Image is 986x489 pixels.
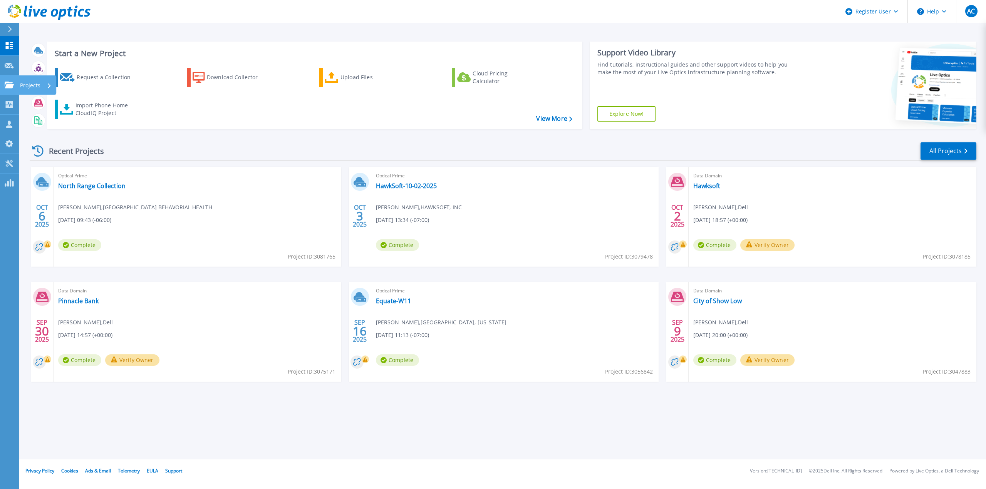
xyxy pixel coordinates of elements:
span: [PERSON_NAME] , [GEOGRAPHIC_DATA] BEHAVORIAL HEALTH [58,203,212,212]
span: [DATE] 09:43 (-06:00) [58,216,111,224]
span: Data Domain [693,287,972,295]
span: Project ID: 3075171 [288,367,335,376]
a: City of Show Low [693,297,742,305]
a: Equate-W11 [376,297,411,305]
span: [PERSON_NAME] , Dell [693,318,748,327]
a: Telemetry [118,467,140,474]
div: Cloud Pricing Calculator [473,70,534,85]
a: Ads & Email [85,467,111,474]
a: Support [165,467,182,474]
a: North Range Collection [58,182,126,190]
span: Optical Prime [58,172,337,180]
span: AC [967,8,975,14]
a: Explore Now! [597,106,656,122]
span: 9 [674,328,681,334]
a: Upload Files [319,68,405,87]
span: [PERSON_NAME] , HAWKSOFT, INC [376,203,462,212]
span: Complete [376,354,419,366]
a: Hawksoft [693,182,720,190]
div: Request a Collection [77,70,138,85]
span: Complete [693,354,736,366]
span: Project ID: 3081765 [288,252,335,261]
span: [PERSON_NAME] , [GEOGRAPHIC_DATA], [US_STATE] [376,318,506,327]
div: Import Phone Home CloudIQ Project [75,102,136,117]
span: Complete [376,239,419,251]
span: 3 [356,213,363,219]
span: [DATE] 20:00 (+00:00) [693,331,748,339]
li: Powered by Live Optics, a Dell Technology [889,469,979,474]
div: Support Video Library [597,48,797,58]
span: 16 [353,328,367,334]
div: SEP 2025 [352,317,367,345]
div: OCT 2025 [352,202,367,230]
a: Privacy Policy [25,467,54,474]
div: Download Collector [207,70,268,85]
a: Download Collector [187,68,273,87]
span: Complete [693,239,736,251]
span: [DATE] 11:13 (-07:00) [376,331,429,339]
div: Find tutorials, instructional guides and other support videos to help you make the most of your L... [597,61,797,76]
li: © 2025 Dell Inc. All Rights Reserved [809,469,882,474]
li: Version: [TECHNICAL_ID] [750,469,802,474]
div: OCT 2025 [670,202,685,230]
span: Complete [58,354,101,366]
p: Projects [20,75,40,95]
span: [DATE] 14:57 (+00:00) [58,331,112,339]
span: 30 [35,328,49,334]
span: Optical Prime [376,172,654,180]
a: HawkSoft-10-02-2025 [376,182,437,190]
div: Upload Files [340,70,402,85]
div: OCT 2025 [35,202,49,230]
span: Project ID: 3056842 [605,367,653,376]
div: Recent Projects [30,142,114,160]
span: Data Domain [58,287,337,295]
a: All Projects [921,142,976,160]
button: Verify Owner [740,354,795,366]
a: View More [536,115,572,122]
span: [PERSON_NAME] , Dell [693,203,748,212]
a: EULA [147,467,158,474]
h3: Start a New Project [55,49,572,58]
div: SEP 2025 [35,317,49,345]
span: [DATE] 18:57 (+00:00) [693,216,748,224]
span: [DATE] 13:34 (-07:00) [376,216,429,224]
span: Complete [58,239,101,251]
span: 6 [39,213,45,219]
button: Verify Owner [740,239,795,251]
span: Project ID: 3047883 [923,367,971,376]
span: Project ID: 3078185 [923,252,971,261]
span: Data Domain [693,172,972,180]
span: [PERSON_NAME] , Dell [58,318,113,327]
a: Pinnacle Bank [58,297,99,305]
a: Cookies [61,467,78,474]
button: Verify Owner [105,354,159,366]
a: Cloud Pricing Calculator [452,68,538,87]
div: SEP 2025 [670,317,685,345]
a: Request a Collection [55,68,141,87]
span: 2 [674,213,681,219]
span: Project ID: 3079478 [605,252,653,261]
span: Optical Prime [376,287,654,295]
